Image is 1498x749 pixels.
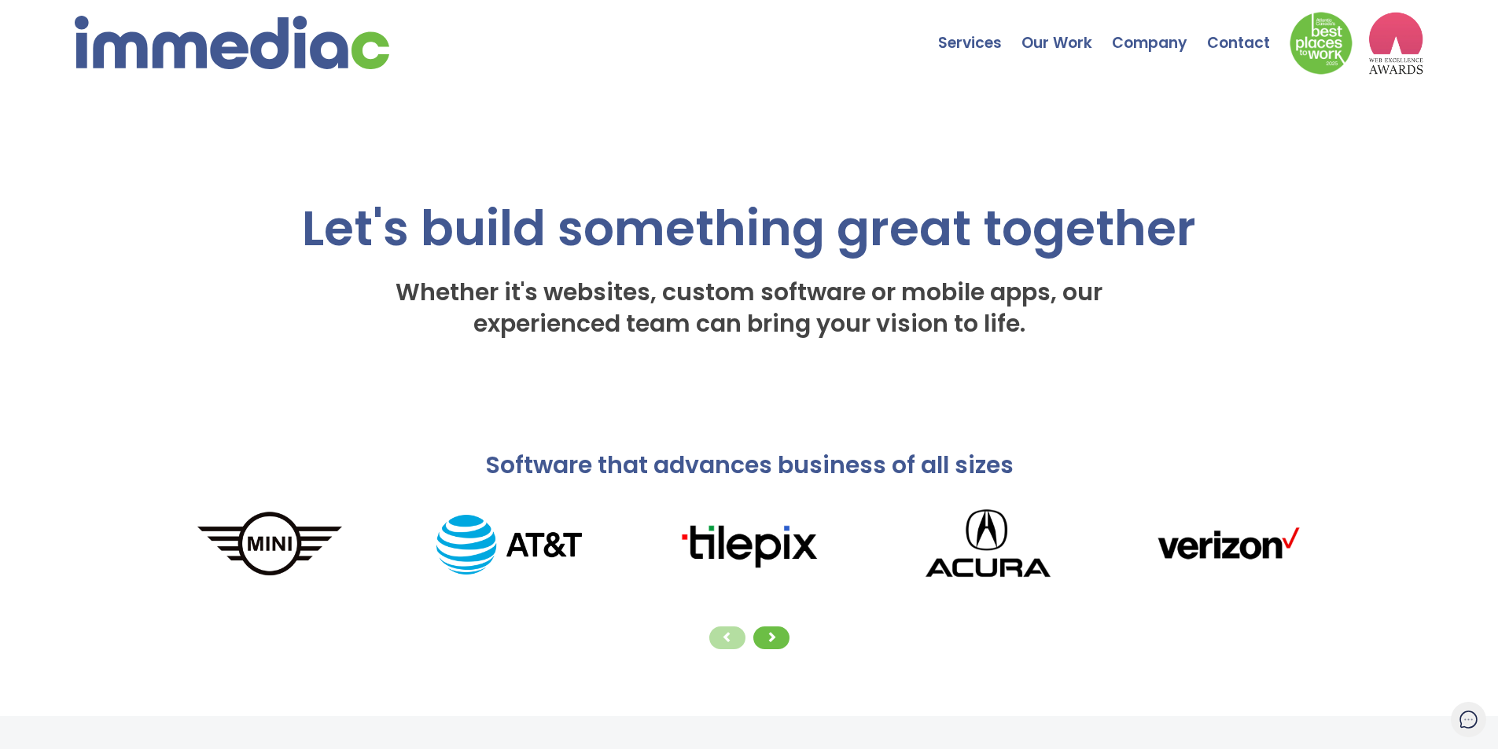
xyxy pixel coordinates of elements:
[485,448,1014,482] span: Software that advances business of all sizes
[1108,519,1348,571] img: verizonLogo.png
[938,4,1021,59] a: Services
[629,519,869,571] img: tilepixLogo.png
[150,509,390,581] img: MINI_logo.png
[75,16,389,69] img: immediac
[1112,4,1207,59] a: Company
[1207,4,1290,59] a: Contact
[868,497,1108,593] img: Acura_logo.png
[1368,12,1423,75] img: logo2_wea_nobg.webp
[1290,12,1353,75] img: Down
[389,515,629,575] img: AT%26T_logo.png
[1021,4,1112,59] a: Our Work
[396,275,1102,340] span: Whether it's websites, custom software or mobile apps, our experienced team can bring your vision...
[302,194,1196,263] span: Let's build something great together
